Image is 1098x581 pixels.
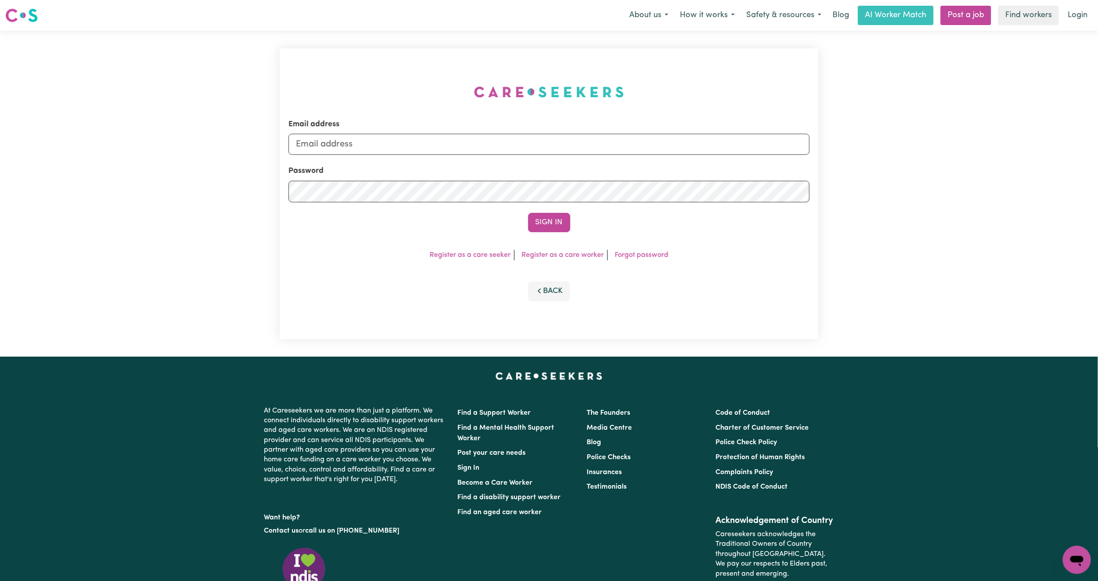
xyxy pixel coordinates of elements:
[741,6,827,25] button: Safety & resources
[587,439,601,446] a: Blog
[458,479,533,486] a: Become a Care Worker
[288,165,324,177] label: Password
[587,454,631,461] a: Police Checks
[522,252,604,259] a: Register as a care worker
[715,424,809,431] a: Charter of Customer Service
[587,483,627,490] a: Testimonials
[715,439,777,446] a: Police Check Policy
[827,6,854,25] a: Blog
[306,527,400,534] a: call us on [PHONE_NUMBER]
[430,252,511,259] a: Register as a care seeker
[458,424,554,442] a: Find a Mental Health Support Worker
[715,409,770,417] a: Code of Conduct
[288,134,810,155] input: Email address
[615,252,668,259] a: Forgot password
[858,6,934,25] a: AI Worker Match
[528,213,570,232] button: Sign In
[587,424,632,431] a: Media Centre
[715,454,805,461] a: Protection of Human Rights
[458,449,526,457] a: Post your care needs
[715,515,834,526] h2: Acknowledgement of Country
[458,409,531,417] a: Find a Support Worker
[1063,546,1091,574] iframe: Button to launch messaging window, conversation in progress
[264,402,447,488] p: At Careseekers we are more than just a platform. We connect individuals directly to disability su...
[941,6,991,25] a: Post a job
[458,464,480,471] a: Sign In
[5,7,38,23] img: Careseekers logo
[264,523,447,539] p: or
[264,527,299,534] a: Contact us
[496,373,602,380] a: Careseekers home page
[715,469,773,476] a: Complaints Policy
[458,509,542,516] a: Find an aged care worker
[264,509,447,523] p: Want help?
[528,281,570,301] button: Back
[715,483,788,490] a: NDIS Code of Conduct
[458,494,561,501] a: Find a disability support worker
[587,469,622,476] a: Insurances
[624,6,674,25] button: About us
[1062,6,1093,25] a: Login
[998,6,1059,25] a: Find workers
[587,409,630,417] a: The Founders
[5,5,38,26] a: Careseekers logo
[288,119,339,130] label: Email address
[674,6,741,25] button: How it works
